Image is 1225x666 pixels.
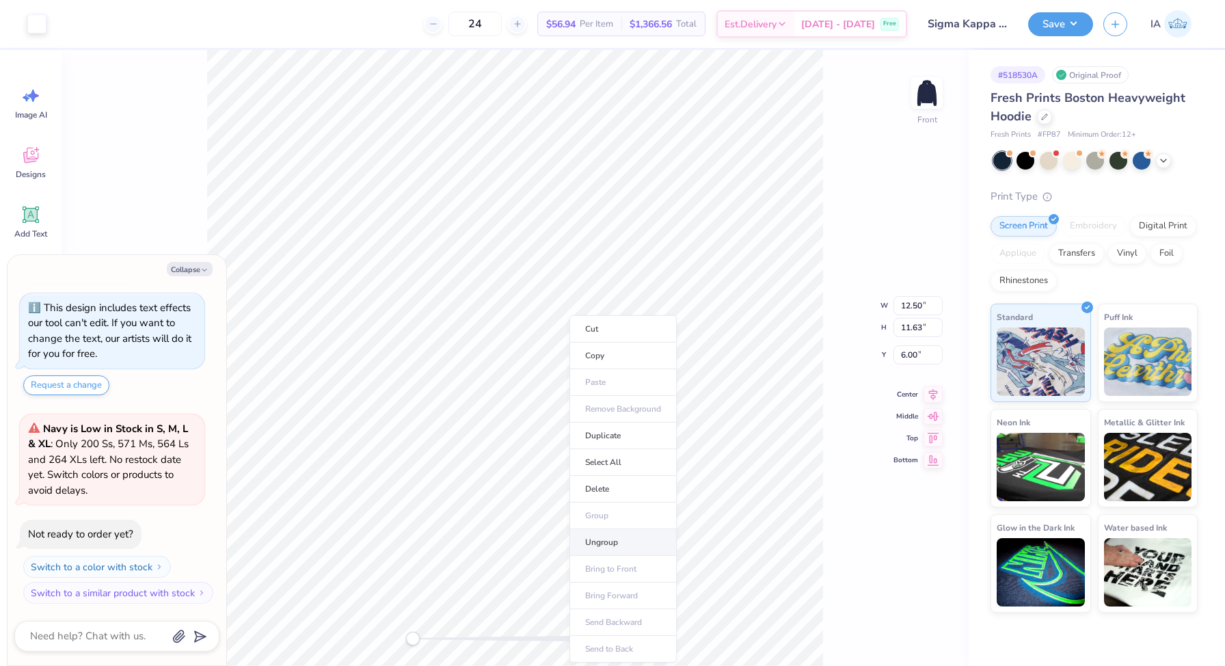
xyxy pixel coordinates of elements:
span: Bottom [893,455,918,466]
div: Embroidery [1061,216,1126,237]
li: Duplicate [569,423,677,449]
span: IA [1150,16,1161,32]
span: Glow in the Dark Ink [997,520,1075,535]
li: Copy [569,343,677,369]
li: Cut [569,315,677,343]
button: Request a change [23,375,109,395]
span: : Only 200 Ss, 571 Ms, 564 Ls and 264 XLs left. No restock date yet. Switch colors or products to... [28,422,189,497]
div: Screen Print [991,216,1057,237]
div: Not ready to order yet? [28,527,133,541]
button: Switch to a similar product with stock [23,582,213,604]
span: $56.94 [546,17,576,31]
span: Image AI [15,109,47,120]
span: $1,366.56 [630,17,672,31]
img: Neon Ink [997,433,1085,501]
span: Top [893,433,918,444]
div: Rhinestones [991,271,1057,291]
li: Select All [569,449,677,476]
span: Total [676,17,697,31]
img: Puff Ink [1104,328,1192,396]
span: Neon Ink [997,415,1030,429]
div: Vinyl [1108,243,1146,264]
span: Middle [893,411,918,422]
div: Applique [991,243,1045,264]
span: [DATE] - [DATE] [801,17,875,31]
img: Switch to a similar product with stock [198,589,206,597]
div: Front [917,114,937,126]
span: Puff Ink [1104,310,1133,324]
div: Accessibility label [406,632,420,645]
div: This design includes text effects our tool can't edit. If you want to change the text, our artist... [28,301,191,361]
span: Metallic & Glitter Ink [1104,415,1185,429]
span: Fresh Prints [991,129,1031,141]
button: Collapse [167,262,213,276]
span: Center [893,389,918,400]
input: Untitled Design [917,10,1018,38]
div: Transfers [1049,243,1104,264]
a: IA [1144,10,1198,38]
span: Add Text [14,228,47,239]
img: Glow in the Dark Ink [997,538,1085,607]
input: – – [448,12,502,36]
span: # FP87 [1038,129,1061,141]
strong: Navy is Low in Stock in S, M, L & XL [28,422,188,451]
li: Ungroup [569,529,677,556]
div: Print Type [991,189,1198,204]
span: Minimum Order: 12 + [1068,129,1136,141]
img: Inna Akselrud [1164,10,1192,38]
span: Standard [997,310,1033,324]
span: Fresh Prints Boston Heavyweight Hoodie [991,90,1185,124]
span: Designs [16,169,46,180]
li: Delete [569,476,677,503]
img: Water based Ink [1104,538,1192,607]
div: Original Proof [1052,66,1129,83]
span: Est. Delivery [725,17,777,31]
div: Foil [1150,243,1183,264]
span: Per Item [580,17,613,31]
button: Switch to a color with stock [23,556,171,578]
img: Metallic & Glitter Ink [1104,433,1192,501]
button: Save [1028,12,1093,36]
img: Front [913,79,941,107]
span: Water based Ink [1104,520,1167,535]
img: Switch to a color with stock [155,563,163,571]
span: Free [883,19,896,29]
img: Standard [997,328,1085,396]
div: Digital Print [1130,216,1196,237]
div: # 518530A [991,66,1045,83]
